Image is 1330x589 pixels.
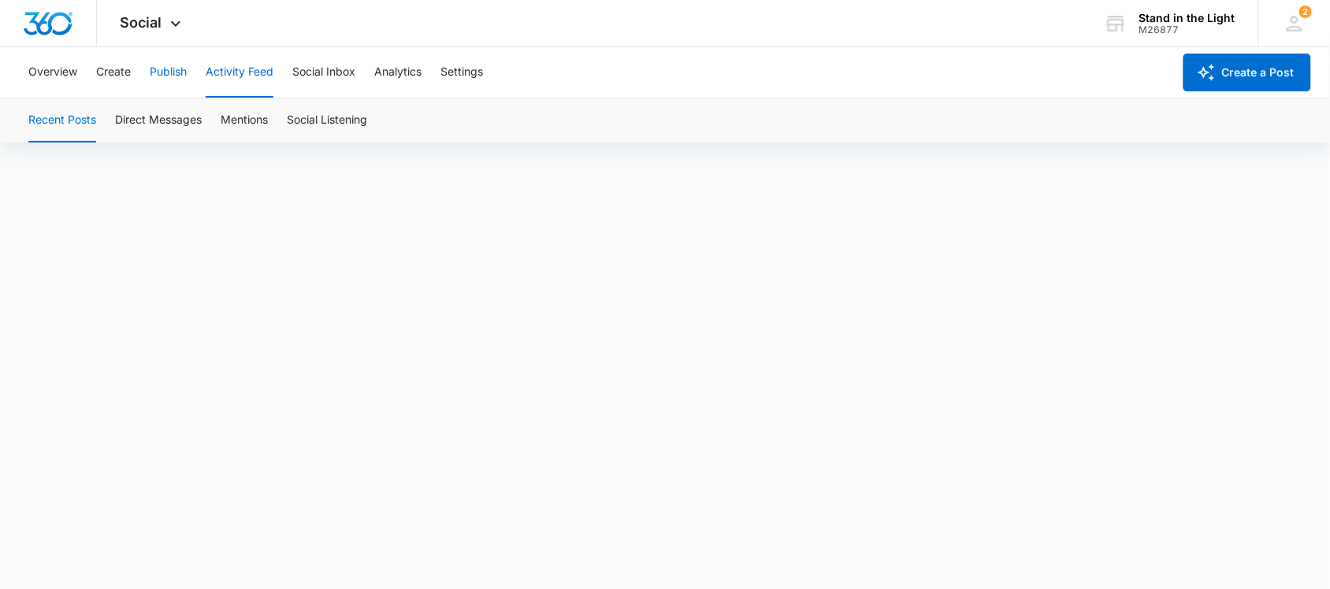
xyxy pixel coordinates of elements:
[374,47,422,98] button: Analytics
[206,47,273,98] button: Activity Feed
[1183,54,1311,91] button: Create a Post
[1299,6,1312,18] span: 2
[1299,6,1312,18] div: notifications count
[28,98,96,143] button: Recent Posts
[440,47,483,98] button: Settings
[292,47,355,98] button: Social Inbox
[96,47,131,98] button: Create
[121,14,162,31] span: Social
[221,98,268,143] button: Mentions
[150,47,187,98] button: Publish
[28,47,77,98] button: Overview
[1139,12,1235,24] div: account name
[287,98,367,143] button: Social Listening
[1139,24,1235,35] div: account id
[115,98,202,143] button: Direct Messages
